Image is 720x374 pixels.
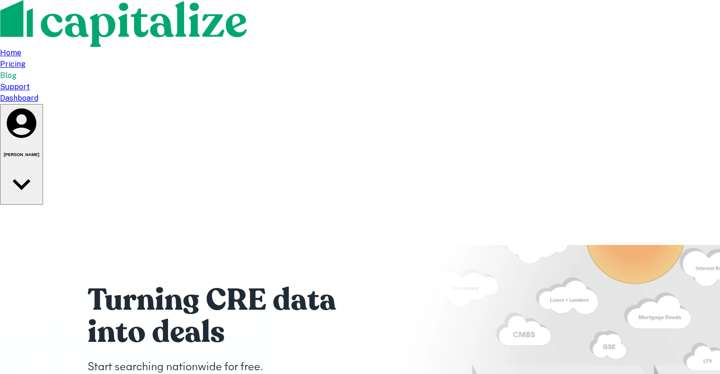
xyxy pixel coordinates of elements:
h6: [PERSON_NAME] [4,152,39,157]
iframe: Chat Widget [673,298,720,344]
h1: into deals [88,313,372,351]
h1: Turning CRE data [88,281,372,319]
